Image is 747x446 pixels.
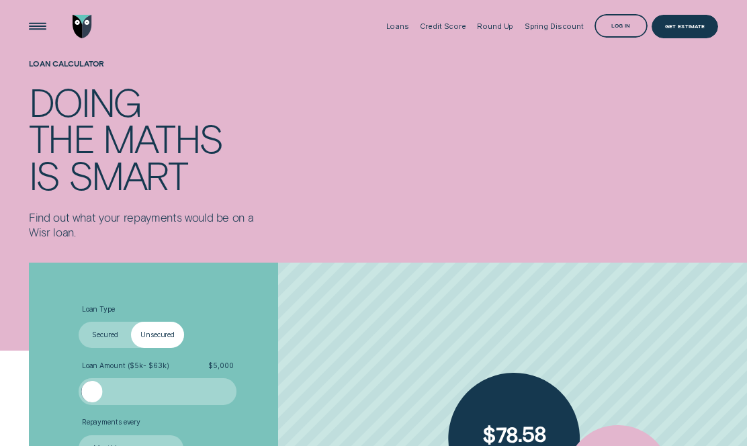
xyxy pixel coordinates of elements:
[103,120,222,157] div: maths
[652,15,718,38] a: Get Estimate
[29,210,257,238] p: Find out what your repayments would be on a Wisr loan.
[208,361,233,370] span: $ 5,000
[477,21,513,31] div: Round Up
[79,322,131,348] label: Secured
[29,83,257,193] h4: Doing the maths is smart
[82,418,140,427] span: Repayments every
[73,15,92,38] img: Wisr
[386,21,409,31] div: Loans
[82,361,169,370] span: Loan Amount ( $5k - $63k )
[525,21,584,31] div: Spring Discount
[26,15,49,38] button: Open Menu
[29,59,257,83] h1: Loan Calculator
[420,21,466,31] div: Credit Score
[29,157,60,193] div: is
[595,14,647,38] button: Log in
[69,157,187,193] div: smart
[82,305,115,314] span: Loan Type
[29,120,94,157] div: the
[131,322,183,348] label: Unsecured
[29,83,141,120] div: Doing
